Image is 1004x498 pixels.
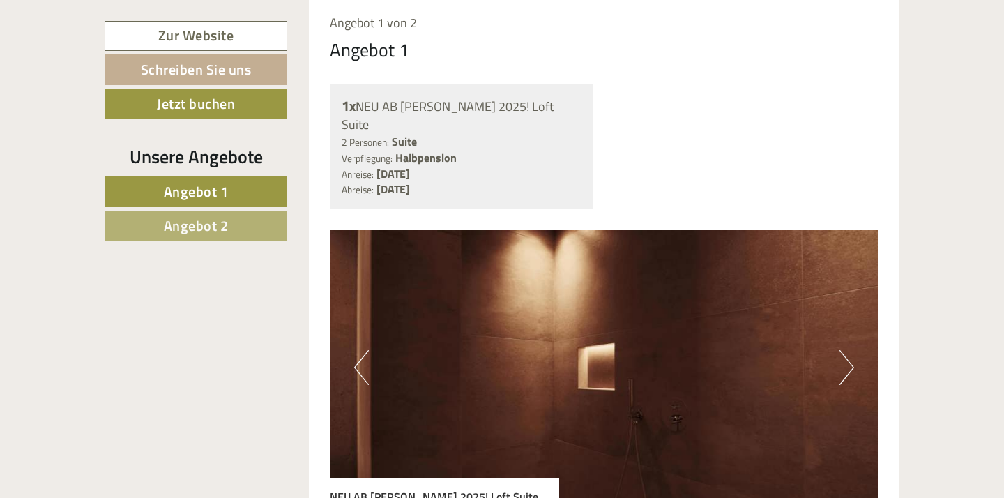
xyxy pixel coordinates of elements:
[164,181,229,202] span: Angebot 1
[105,89,287,119] a: Jetzt buchen
[395,149,457,166] b: Halbpension
[105,144,287,169] div: Unsere Angebote
[839,350,854,385] button: Next
[342,167,374,181] small: Anreise:
[330,37,409,63] div: Angebot 1
[342,95,356,116] b: 1x
[342,183,374,197] small: Abreise:
[342,135,389,149] small: 2 Personen:
[105,21,287,51] a: Zur Website
[330,13,417,32] span: Angebot 1 von 2
[354,350,369,385] button: Previous
[392,133,417,150] b: Suite
[342,151,393,165] small: Verpflegung:
[376,165,410,182] b: [DATE]
[376,181,410,197] b: [DATE]
[342,96,582,134] div: NEU AB [PERSON_NAME] 2025! Loft Suite
[105,54,287,85] a: Schreiben Sie uns
[164,215,229,236] span: Angebot 2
